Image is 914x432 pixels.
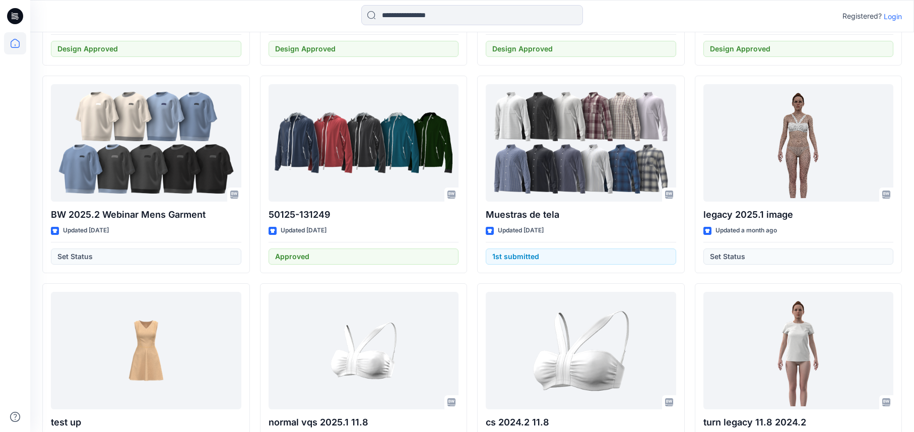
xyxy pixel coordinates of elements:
[703,84,894,202] a: legacy 2025.1 image
[63,225,109,236] p: Updated [DATE]
[703,292,894,409] a: turn legacy 11.8 2024.2
[51,415,241,429] p: test up
[486,415,676,429] p: cs 2024.2 11.8
[51,292,241,409] a: test up
[269,415,459,429] p: normal vqs 2025.1 11.8
[269,292,459,409] a: normal vqs 2025.1 11.8
[884,11,902,22] p: Login
[486,292,676,409] a: cs 2024.2 11.8
[703,208,894,222] p: legacy 2025.1 image
[51,84,241,202] a: BW 2025.2 Webinar Mens Garment
[281,225,327,236] p: Updated [DATE]
[715,225,777,236] p: Updated a month ago
[486,208,676,222] p: Muestras de tela
[486,84,676,202] a: Muestras de tela
[498,225,544,236] p: Updated [DATE]
[51,208,241,222] p: BW 2025.2 Webinar Mens Garment
[703,415,894,429] p: turn legacy 11.8 2024.2
[269,84,459,202] a: 50125-131249
[269,208,459,222] p: 50125-131249
[842,10,882,22] p: Registered?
